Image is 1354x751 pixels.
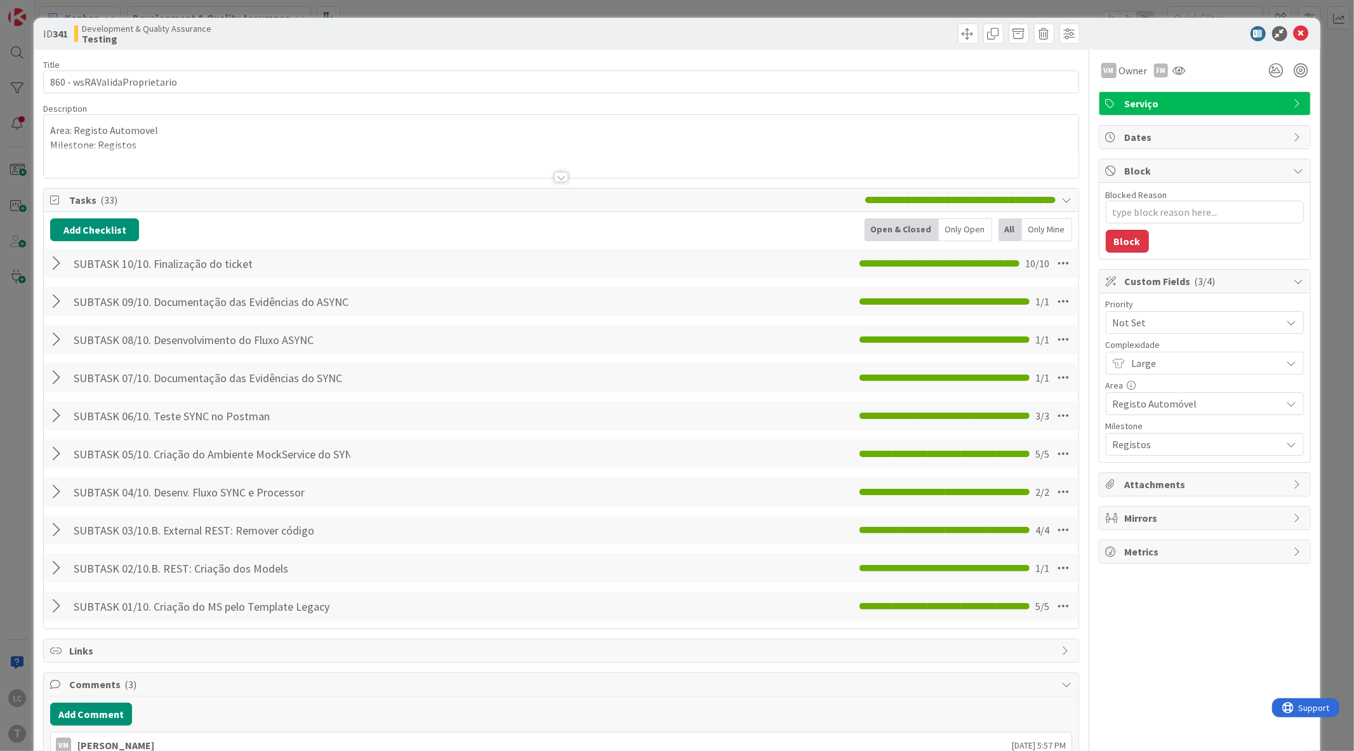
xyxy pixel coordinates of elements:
span: 5 / 5 [1036,446,1050,462]
div: Priority [1106,300,1304,309]
button: Block [1106,230,1149,253]
span: Dates [1125,130,1287,145]
span: Tasks [69,192,858,208]
span: Support [27,2,58,17]
p: Area: Registo Automovel [50,123,1072,138]
span: Attachments [1125,477,1287,492]
span: 1 / 1 [1036,561,1050,576]
span: Block [1125,163,1287,178]
p: Milestone: Registos [50,138,1072,152]
span: Large [1132,354,1275,372]
div: FM [1154,63,1168,77]
span: 4 / 4 [1036,522,1050,538]
input: type card name here... [43,70,1079,93]
div: VM [1101,63,1117,78]
input: Add Checklist... [69,366,355,389]
label: Title [43,59,60,70]
span: 1 / 1 [1036,332,1050,347]
span: 2 / 2 [1036,484,1050,500]
button: Add Checklist [50,218,139,241]
span: Description [43,103,87,114]
span: ( 3/4 ) [1195,275,1216,288]
b: Testing [82,34,211,44]
div: Only Open [939,218,992,241]
div: Milestone [1106,422,1304,430]
div: Only Mine [1022,218,1072,241]
span: Registo Automóvel [1113,395,1275,413]
div: Complexidade [1106,340,1304,349]
span: ( 33 ) [100,194,117,206]
span: 1 / 1 [1036,294,1050,309]
span: Registos [1113,435,1275,453]
span: 5 / 5 [1036,599,1050,614]
span: ID [43,26,68,41]
span: ( 3 ) [124,678,136,691]
span: Development & Quality Assurance [82,23,211,34]
input: Add Checklist... [69,404,355,427]
span: Custom Fields [1125,274,1287,289]
button: Add Comment [50,703,132,726]
input: Add Checklist... [69,290,355,313]
div: Open & Closed [865,218,939,241]
input: Add Checklist... [69,481,355,503]
span: 10 / 10 [1026,256,1050,271]
label: Blocked Reason [1106,189,1167,201]
input: Add Checklist... [69,557,355,580]
span: Links [69,643,1055,658]
span: 1 / 1 [1036,370,1050,385]
span: Owner [1119,63,1148,78]
input: Add Checklist... [69,328,355,351]
input: Add Checklist... [69,442,355,465]
span: Comments [69,677,1055,692]
b: 341 [53,27,68,40]
span: Not Set [1113,314,1275,331]
input: Add Checklist... [69,595,355,618]
span: Metrics [1125,544,1287,559]
input: Add Checklist... [69,519,355,542]
div: All [999,218,1022,241]
div: Area [1106,381,1304,390]
span: Mirrors [1125,510,1287,526]
input: Add Checklist... [69,252,355,275]
span: Serviço [1125,96,1287,111]
span: 3 / 3 [1036,408,1050,423]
